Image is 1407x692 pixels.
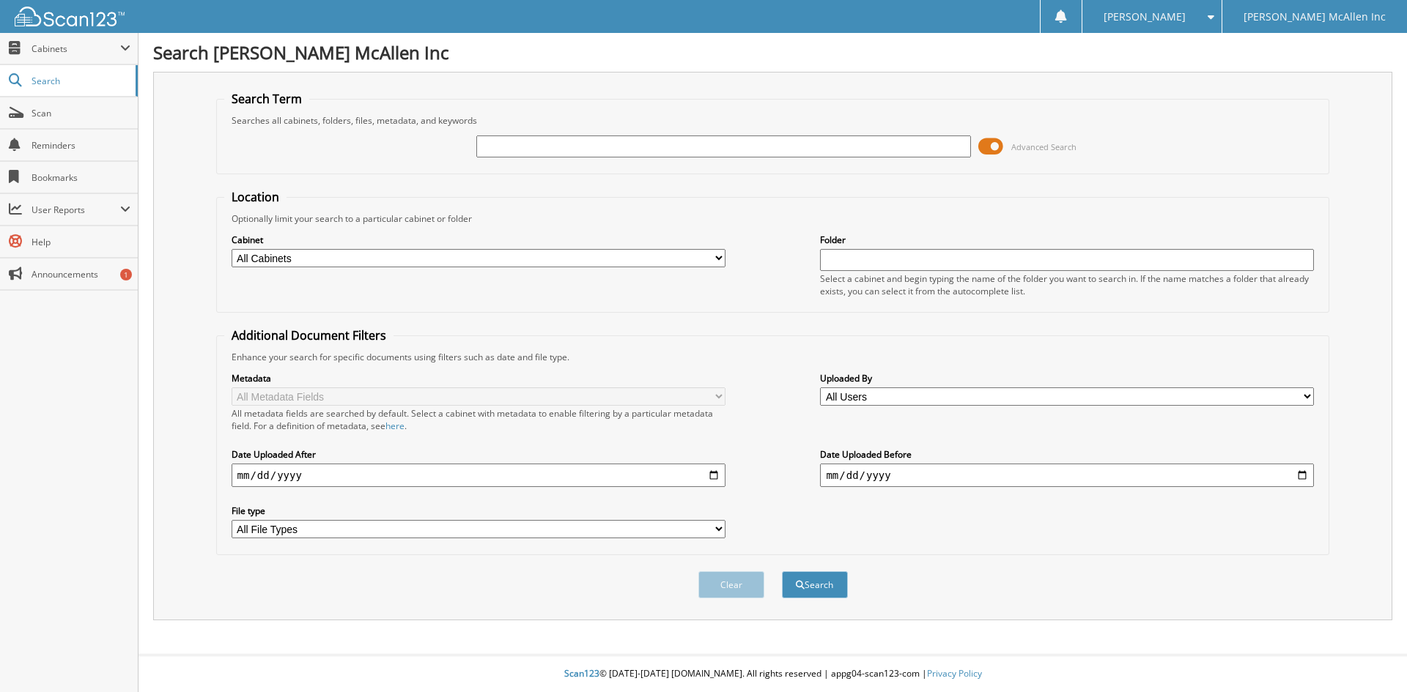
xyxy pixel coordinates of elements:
[232,448,725,461] label: Date Uploaded After
[232,372,725,384] label: Metadata
[153,40,1392,64] h1: Search [PERSON_NAME] McAllen Inc
[224,91,309,107] legend: Search Term
[224,212,1322,225] div: Optionally limit your search to a particular cabinet or folder
[782,571,848,598] button: Search
[820,234,1314,246] label: Folder
[224,114,1322,127] div: Searches all cabinets, folders, files, metadata, and keywords
[32,268,130,280] span: Announcements
[224,327,394,343] legend: Additional Document Filters
[139,656,1407,692] div: © [DATE]-[DATE] [DOMAIN_NAME]. All rights reserved | appg04-scan123-com |
[15,7,125,26] img: scan123-logo-white.svg
[1104,12,1186,21] span: [PERSON_NAME]
[1244,12,1386,21] span: [PERSON_NAME] McAllen Inc
[224,351,1322,363] div: Enhance your search for specific documents using filters such as date and file type.
[32,42,120,55] span: Cabinets
[32,236,130,248] span: Help
[232,407,725,432] div: All metadata fields are searched by default. Select a cabinet with metadata to enable filtering b...
[564,667,599,680] span: Scan123
[32,204,120,216] span: User Reports
[820,448,1314,461] label: Date Uploaded Before
[32,139,130,152] span: Reminders
[698,571,764,598] button: Clear
[820,464,1314,487] input: end
[820,272,1314,297] div: Select a cabinet and begin typing the name of the folder you want to search in. If the name match...
[32,75,128,87] span: Search
[232,234,725,246] label: Cabinet
[385,420,405,432] a: here
[820,372,1314,384] label: Uploaded By
[32,107,130,119] span: Scan
[927,667,982,680] a: Privacy Policy
[120,269,132,280] div: 1
[1011,141,1077,152] span: Advanced Search
[32,171,130,184] span: Bookmarks
[224,189,287,205] legend: Location
[232,505,725,517] label: File type
[232,464,725,487] input: start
